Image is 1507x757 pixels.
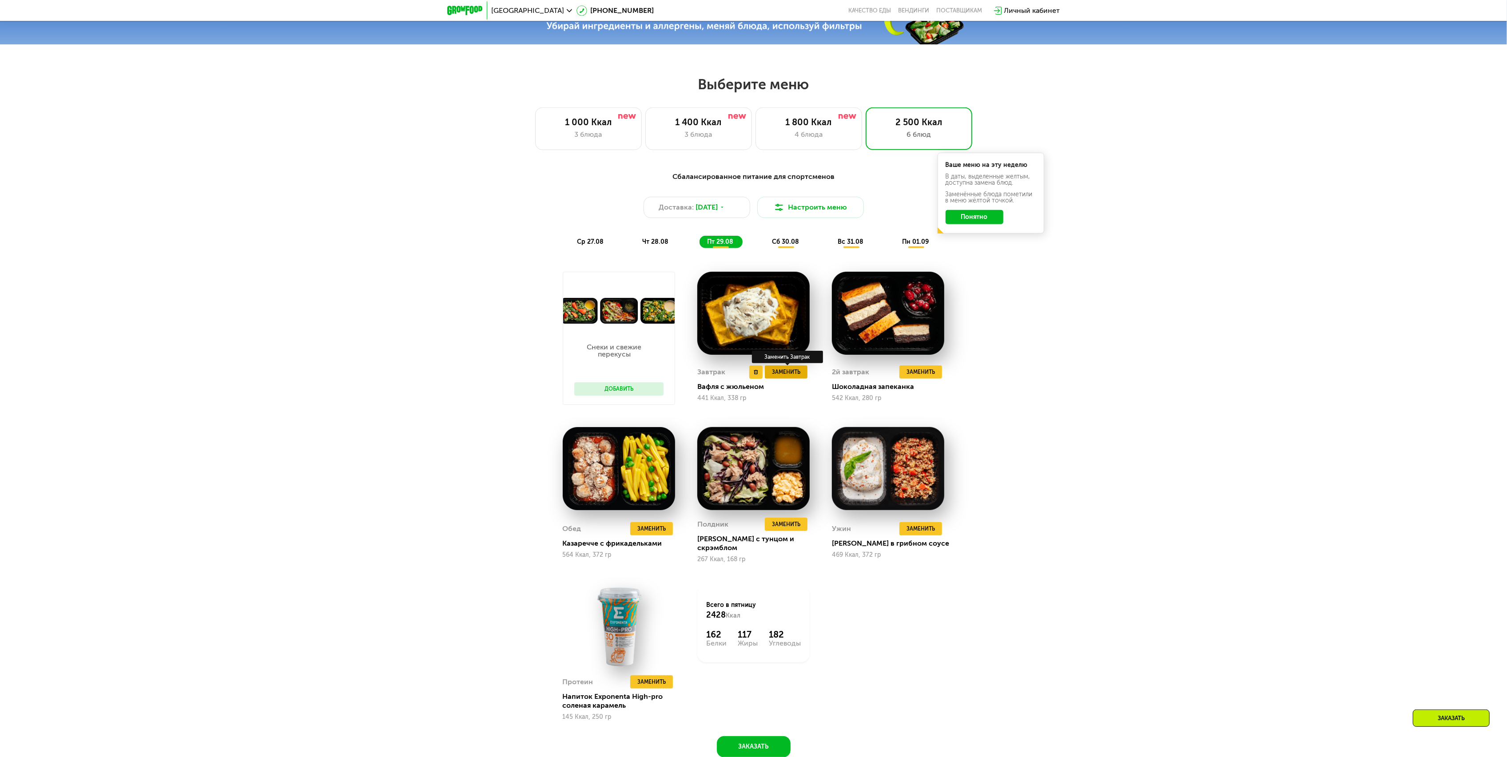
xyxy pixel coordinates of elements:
span: чт 28.08 [643,238,669,246]
div: 182 [769,629,801,640]
div: Заменить Завтрак [752,351,823,363]
div: Завтрак [697,365,725,379]
button: Заменить [630,675,673,689]
button: Добавить [574,382,664,396]
div: 2й завтрак [832,365,869,379]
button: Заменить [899,522,942,535]
div: Белки [706,640,727,647]
span: сб 30.08 [772,238,799,246]
a: Вендинги [899,7,930,14]
div: Углеводы [769,640,801,647]
button: Понятно [946,210,1003,224]
div: 469 Ккал, 372 гр [832,551,944,559]
div: Ужин [832,522,851,535]
div: 564 Ккал, 372 гр [563,551,675,559]
span: пт 29.08 [708,238,734,246]
a: Качество еды [849,7,891,14]
span: Доставка: [659,202,694,213]
div: 441 Ккал, 338 гр [697,395,810,402]
span: Заменить [637,678,666,686]
div: 1 400 Ккал [655,117,743,127]
div: Сбалансированное питание для спортсменов [491,171,1017,182]
div: 267 Ккал, 168 гр [697,556,810,563]
div: поставщикам [937,7,982,14]
div: Казаречче с фрикадельками [563,539,682,548]
span: Заменить [637,524,666,533]
div: Шоколадная запеканка [832,382,951,391]
span: Заменить [772,368,800,377]
span: Заменить [907,368,935,377]
div: 2 500 Ккал [875,117,963,127]
button: Заменить [899,365,942,379]
div: Протеин [563,675,593,689]
div: 3 блюда [545,129,632,140]
div: 542 Ккал, 280 гр [832,395,944,402]
div: Напиток Exponenta High-pro соленая карамель [563,692,682,710]
div: Обед [563,522,581,535]
div: Полдник [697,518,728,531]
span: пн 01.09 [903,238,929,246]
span: [DATE] [696,202,718,213]
div: 3 блюда [655,129,743,140]
div: [PERSON_NAME] с тунцом и скрэмблом [697,535,817,552]
span: 2428 [706,610,726,620]
span: Заменить [907,524,935,533]
div: Вафля с жюльеном [697,382,817,391]
div: Всего в пятницу [706,601,801,620]
div: 4 блюда [765,129,853,140]
div: Жиры [738,640,758,647]
span: Заменить [772,520,800,529]
div: 1 800 Ккал [765,117,853,127]
button: Настроить меню [757,197,864,218]
a: [PHONE_NUMBER] [577,5,654,16]
h2: Выберите меню [28,75,1479,93]
div: В даты, выделенные желтым, доступна замена блюд. [946,174,1036,186]
div: Личный кабинет [1004,5,1060,16]
div: Заменённые блюда пометили в меню жёлтой точкой. [946,191,1036,204]
span: Ккал [726,612,740,619]
p: Снеки и свежие перекусы [574,344,655,358]
span: [GEOGRAPHIC_DATA] [492,7,565,14]
button: Заменить [765,365,807,379]
button: Заменить [630,522,673,535]
button: Заменить [765,518,807,531]
div: Заказать [1413,709,1490,727]
span: вс 31.08 [838,238,864,246]
div: Ваше меню на эту неделю [946,162,1036,168]
div: 6 блюд [875,129,963,140]
div: 145 Ккал, 250 гр [563,713,675,721]
div: 1 000 Ккал [545,117,632,127]
span: ср 27.08 [577,238,604,246]
div: 162 [706,629,727,640]
div: 117 [738,629,758,640]
div: [PERSON_NAME] в грибном соусе [832,539,951,548]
